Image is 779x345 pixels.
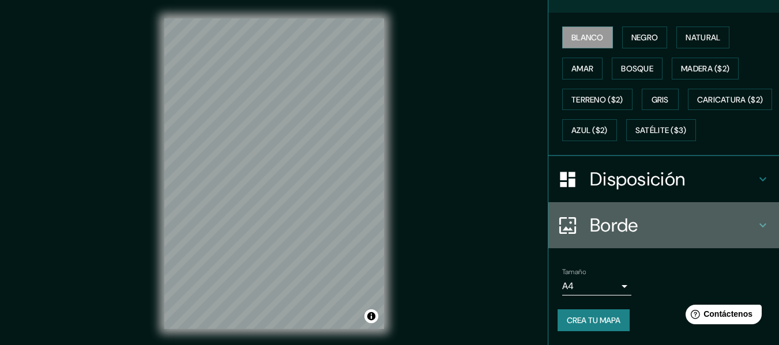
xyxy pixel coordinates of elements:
canvas: Mapa [164,18,384,329]
font: Bosque [621,63,653,74]
font: Tamaño [562,267,586,276]
button: Caricatura ($2) [688,89,773,111]
font: A4 [562,280,574,292]
font: Madera ($2) [681,63,729,74]
font: Amar [571,63,593,74]
button: Satélite ($3) [626,119,696,141]
button: Negro [622,26,668,48]
button: Madera ($2) [672,58,739,79]
button: Activar o desactivar atribución [364,309,378,323]
button: Gris [642,89,679,111]
font: Azul ($2) [571,126,608,136]
div: A4 [562,277,631,295]
button: Azul ($2) [562,119,617,141]
font: Crea tu mapa [567,315,620,325]
button: Blanco [562,26,613,48]
div: Disposición [548,156,779,202]
button: Crea tu mapa [558,309,630,331]
font: Borde [590,213,638,237]
button: Bosque [612,58,663,79]
font: Blanco [571,32,604,43]
font: Negro [631,32,658,43]
font: Natural [686,32,720,43]
font: Satélite ($3) [635,126,687,136]
button: Terreno ($2) [562,89,633,111]
font: Gris [652,94,669,105]
font: Caricatura ($2) [697,94,763,105]
font: Terreno ($2) [571,94,623,105]
font: Disposición [590,167,685,191]
iframe: Lanzador de widgets de ayuda [676,300,766,332]
div: Borde [548,202,779,248]
button: Natural [676,26,729,48]
button: Amar [562,58,603,79]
